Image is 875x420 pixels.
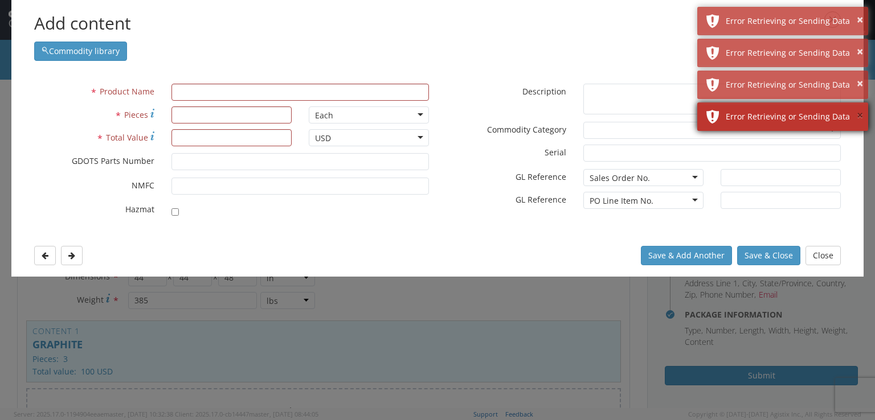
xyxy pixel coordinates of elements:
[100,86,154,97] span: Product Name
[737,246,800,265] button: Save & Close
[806,246,841,265] button: Close
[726,79,860,90] div: Error Retrieving or Sending Data
[34,42,127,61] button: Commodity library
[857,44,863,60] button: ×
[522,86,566,97] span: Description
[590,172,650,184] div: Sales Order No.
[516,194,566,205] span: GL Reference
[641,246,732,265] button: Save & Add Another
[726,15,860,27] div: Error Retrieving or Sending Data
[124,109,148,120] span: Pieces
[590,195,653,207] div: PO Line Item No.
[545,147,566,158] span: Serial
[487,124,566,135] span: Commodity Category
[726,111,860,122] div: Error Retrieving or Sending Data
[516,171,566,182] span: GL Reference
[726,47,860,59] div: Error Retrieving or Sending Data
[106,132,148,143] span: Total Value
[132,180,154,191] span: NMFC
[315,133,331,144] div: USD
[857,76,863,92] button: ×
[72,155,154,166] span: GDOTS Parts Number
[857,12,863,28] button: ×
[125,204,154,215] span: Hazmat
[315,110,333,121] div: Each
[857,108,863,124] button: ×
[34,11,841,36] h2: Add content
